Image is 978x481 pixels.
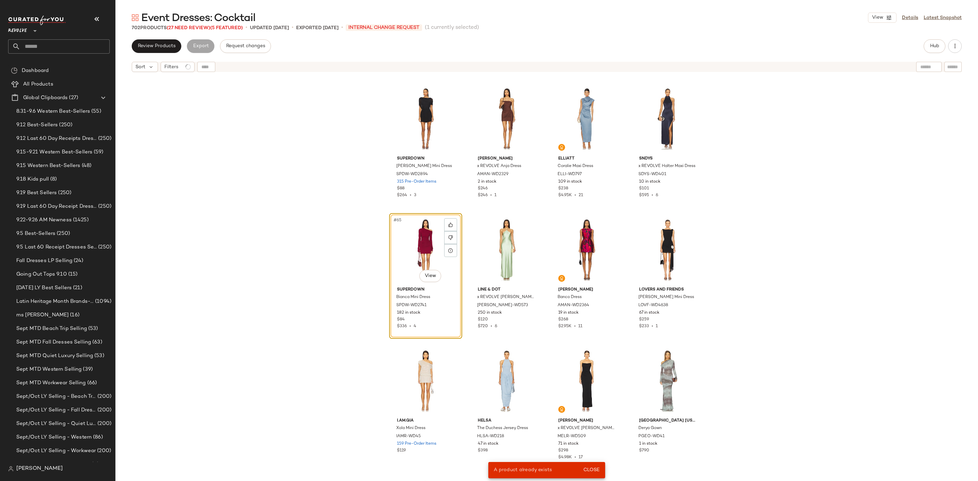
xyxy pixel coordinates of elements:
[393,217,403,224] span: #65
[226,43,265,49] span: Request changes
[558,433,586,440] span: MELR-WD509
[55,230,70,238] span: (250)
[639,156,696,162] span: SNDYS
[138,43,176,49] span: Review Products
[67,271,78,278] span: (15)
[477,302,528,309] span: [PERSON_NAME]-WD573
[924,39,945,53] button: Hub
[639,324,649,329] span: $233
[16,135,97,143] span: 9.12 Last 60 Day Receipts Dresses
[97,203,111,210] span: (250)
[23,94,68,102] span: Global Clipboards
[558,310,579,316] span: 19 in stock
[472,85,541,153] img: AMAN-WD2329_V1.jpg
[132,25,140,31] span: 702
[346,24,422,31] span: INTERNAL CHANGE REQUEST
[97,135,111,143] span: (250)
[553,347,621,415] img: MELR-WD509_V1.jpg
[414,193,416,198] span: 3
[638,163,695,169] span: x REVOLVE Halter Maxi Dress
[649,324,656,329] span: •
[478,441,499,447] span: 47 in stock
[639,186,649,192] span: $101
[872,15,883,20] span: View
[81,366,93,373] span: (39)
[16,338,91,346] span: Sept MTD Fall Dresses Selling
[639,317,649,323] span: $259
[472,347,541,415] img: HLSA-WD218_V1.jpg
[11,67,18,74] img: svg%3e
[478,418,535,424] span: Helsa
[478,287,535,293] span: Line & Dot
[639,179,660,185] span: 10 in stock
[638,294,694,300] span: [PERSON_NAME] Mini Dress
[16,189,57,197] span: 9.19 Best Sellers
[638,171,666,178] span: SDYS-WD401
[97,243,111,251] span: (250)
[558,317,568,323] span: $268
[583,467,600,473] span: Close
[91,338,102,346] span: (63)
[16,325,87,333] span: Sept MTD Beach Trip Selling
[558,179,582,185] span: 109 in stock
[8,23,27,35] span: Revolve
[558,455,572,460] span: $4.98K
[558,302,589,309] span: AMAN-WD2364
[392,85,460,153] img: SPDW-WD2894_V1.jpg
[16,379,86,387] span: Sept MTD Workwear Selling
[132,24,243,32] div: Products
[16,203,97,210] span: 9.19 Last 60 Day Receipt Dresses Selling
[478,310,502,316] span: 250 in stock
[397,156,454,162] span: superdown
[558,156,616,162] span: ELLIATT
[656,193,658,198] span: 6
[16,243,97,251] span: 9.5 Last 60 Receipt Dresses Selling
[8,16,66,25] img: cfy_white_logo.C9jOOHJF.svg
[72,216,89,224] span: (1425)
[90,108,101,115] span: (55)
[634,85,702,153] img: SDYS-WD401_V1.jpg
[478,317,488,323] span: $120
[210,25,243,31] span: (5 Featured)
[572,455,579,460] span: •
[424,273,436,279] span: View
[477,294,535,300] span: x REVOLVE [PERSON_NAME] Maxi Dress
[638,302,668,309] span: LOVF-WD4638
[92,148,103,156] span: (59)
[472,216,541,284] img: LEAX-WD573_V1.jpg
[634,347,702,415] img: PGEO-WD41_V1.jpg
[478,186,488,192] span: $246
[397,448,406,454] span: $119
[16,121,58,129] span: 9.12 Best-Sellers
[494,193,496,198] span: 1
[16,366,81,373] span: Sept MTD Western Selling
[23,80,53,88] span: All Products
[296,24,339,32] p: Exported [DATE]
[419,270,441,282] button: View
[407,193,414,198] span: •
[478,193,488,198] span: $246
[220,39,271,53] button: Request changes
[553,216,621,284] img: AMAN-WD2364_V1.jpg
[638,425,662,431] span: Derya Gown
[478,179,496,185] span: 2 in stock
[397,193,407,198] span: $264
[578,324,582,329] span: 11
[639,418,696,424] span: [GEOGRAPHIC_DATA] [US_STATE]
[80,162,92,170] span: (48)
[72,284,82,292] span: (21)
[246,24,247,32] span: •
[164,63,178,71] span: Filters
[639,310,659,316] span: 67 in stock
[132,39,181,53] button: Review Products
[494,467,552,473] span: A product already exists
[558,441,579,447] span: 71 in stock
[86,379,97,387] span: (66)
[392,216,460,284] img: SPDW-WD2741_V1.jpg
[553,85,621,153] img: ELLI-WD797_V1.jpg
[634,216,702,284] img: LOVF-WD4638_V1.jpg
[558,171,582,178] span: ELLI-WD797
[868,13,896,23] button: View
[135,63,145,71] span: Sort
[132,14,139,21] img: svg%3e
